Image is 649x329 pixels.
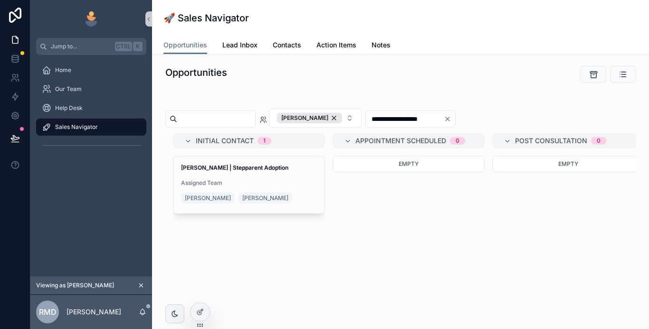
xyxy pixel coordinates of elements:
[36,282,114,289] span: Viewing as [PERSON_NAME]
[55,85,82,93] span: Our Team
[399,160,419,167] span: Empty
[163,37,207,55] a: Opportunities
[163,40,207,50] span: Opportunities
[165,66,227,79] h1: Opportunities
[316,37,356,55] a: Action Items
[273,40,301,50] span: Contacts
[30,55,152,165] div: scrollable content
[181,192,235,204] a: [PERSON_NAME]
[36,81,146,98] a: Our Team
[51,43,111,50] span: Jump to...
[281,114,328,122] span: [PERSON_NAME]
[39,306,57,318] span: RMD
[355,136,446,146] span: Appointment Scheduled
[185,194,231,202] span: [PERSON_NAME]
[196,136,254,146] span: Initial Contact
[242,194,288,202] span: [PERSON_NAME]
[36,62,146,79] a: Home
[558,160,578,167] span: Empty
[55,66,71,74] span: Home
[277,113,342,123] button: Unselect 1041
[36,119,146,136] a: Sales Navigator
[444,115,455,123] button: Clear
[456,137,459,145] div: 0
[597,137,601,145] div: 0
[515,136,587,146] span: Post Consultation
[181,164,288,171] strong: [PERSON_NAME] | Stepparent Adoption
[316,40,356,50] span: Action Items
[163,11,249,25] h1: 🚀 Sales Navigator
[55,104,83,112] span: Help Desk
[269,109,362,128] button: Select Button
[67,307,121,317] p: [PERSON_NAME]
[36,38,146,55] button: Jump to...CtrlK
[36,100,146,117] a: Help Desk
[239,192,292,204] a: [PERSON_NAME]
[173,156,325,214] a: [PERSON_NAME] | Stepparent AdoptionAssigned Team[PERSON_NAME][PERSON_NAME]
[372,40,391,50] span: Notes
[181,179,317,187] span: Assigned Team
[372,37,391,55] a: Notes
[222,40,258,50] span: Lead Inbox
[134,43,142,50] span: K
[84,11,99,27] img: App logo
[273,37,301,55] a: Contacts
[55,123,98,131] span: Sales Navigator
[222,37,258,55] a: Lead Inbox
[263,137,266,145] div: 1
[115,42,132,51] span: Ctrl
